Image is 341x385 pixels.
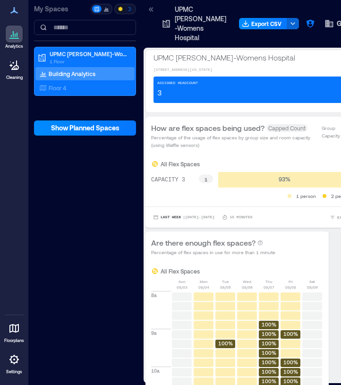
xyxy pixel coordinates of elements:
[285,284,296,290] p: 08/08
[1,317,27,346] a: Floorplans
[157,80,198,86] p: Assigned Headcount
[6,369,22,375] p: Settings
[151,237,256,248] p: Are there enough flex spaces?
[161,160,200,168] p: All Flex Spaces
[283,368,298,375] text: 100%
[34,4,89,14] p: My Spaces
[177,284,188,290] p: 08/03
[283,331,298,337] text: 100%
[198,284,209,290] p: 08/04
[151,367,160,375] p: 10a
[50,58,129,65] p: 1 Floor
[262,378,276,384] text: 100%
[157,88,162,99] p: 3
[222,279,229,284] p: Tue
[51,123,119,133] span: Show Planned Spaces
[262,359,276,365] text: 100%
[242,284,253,290] p: 08/06
[175,5,229,43] p: UPMC [PERSON_NAME]-Womens Hospital
[49,70,95,77] p: Building Analytics
[265,279,273,284] p: Thu
[151,329,157,337] p: 9a
[279,176,290,182] text: 93 %
[151,248,275,256] p: Percentage of flex spaces in use for more than 1 minute
[2,54,26,83] a: Cleaning
[218,340,233,346] text: 100%
[151,122,264,134] p: How are flex spaces being used?
[243,279,251,284] p: Wed
[5,43,23,49] p: Analytics
[264,284,274,290] p: 08/07
[307,284,318,290] p: 08/09
[151,177,185,183] text: CAPACITY 3
[262,321,276,327] text: 100%
[200,279,208,284] p: Mon
[262,331,276,337] text: 100%
[239,18,287,29] button: Export CSV
[283,359,298,365] text: 100%
[34,120,136,136] button: Show Planned Spaces
[220,284,231,290] p: 08/05
[262,368,276,375] text: 100%
[262,350,276,356] text: 100%
[4,338,24,343] p: Floorplans
[179,279,186,284] p: Sun
[151,134,317,149] p: Percentage of the usage of flex spaces by group size and room capacity (using Waffle sensors)
[161,267,200,275] p: All Flex Spaces
[151,291,157,299] p: 8a
[266,124,307,132] span: Capped Count
[151,213,216,222] button: Last Week |[DATE]-[DATE]
[49,84,66,92] p: Floor 4
[3,348,26,377] a: Settings
[2,23,26,52] a: Analytics
[289,279,293,284] p: Fri
[262,340,276,346] text: 100%
[6,75,23,80] p: Cleaning
[283,378,298,384] text: 100%
[309,279,315,284] p: Sat
[50,50,129,58] p: UPMC [PERSON_NAME]-Womens Hospital
[296,192,316,200] p: 1 person
[230,214,252,220] p: 15 minutes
